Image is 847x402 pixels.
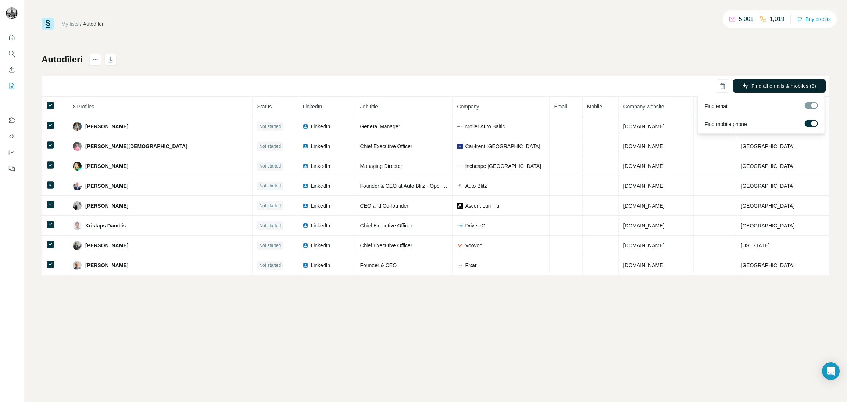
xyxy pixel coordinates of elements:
button: Use Surfe on LinkedIn [6,114,18,127]
span: Not started [259,262,281,269]
img: Avatar [73,201,82,210]
span: Founder & CEO [360,262,397,268]
button: Quick start [6,31,18,44]
span: Find all emails & mobiles (8) [751,82,816,90]
span: CEO and Co-founder [360,203,408,209]
span: Not started [259,163,281,169]
div: Open Intercom Messenger [822,362,840,380]
span: General Manager [360,123,400,129]
span: Chief Executive Officer [360,143,412,149]
button: Feedback [6,162,18,175]
span: Kristaps Dambis [85,222,126,229]
img: Avatar [73,162,82,171]
span: [PERSON_NAME] [85,182,128,190]
span: LinkedIn [303,104,322,110]
span: Fixar [465,262,476,269]
img: LinkedIn logo [303,123,308,129]
button: actions [89,54,101,65]
img: Avatar [6,7,18,19]
span: Chief Executive Officer [360,243,412,248]
button: Dashboard [6,146,18,159]
span: [PERSON_NAME] [85,262,128,269]
span: Job title [360,104,378,110]
span: [PERSON_NAME][DEMOGRAPHIC_DATA] [85,143,187,150]
img: LinkedIn logo [303,143,308,149]
a: My lists [61,21,79,27]
span: [DOMAIN_NAME] [623,163,664,169]
img: company-logo [457,123,463,129]
span: LinkedIn [311,202,330,209]
img: LinkedIn logo [303,262,308,268]
img: company-logo [457,262,463,268]
img: Avatar [73,182,82,190]
img: company-logo [457,143,463,149]
span: Managing Director [360,163,402,169]
span: LinkedIn [311,222,330,229]
span: [GEOGRAPHIC_DATA] [741,223,794,229]
span: LinkedIn [311,242,330,249]
button: Use Surfe API [6,130,18,143]
span: Chief Executive Officer [360,223,412,229]
button: Buy credits [797,14,831,24]
span: [PERSON_NAME] [85,202,128,209]
img: company-logo [457,203,463,209]
span: [GEOGRAPHIC_DATA] [741,203,794,209]
span: Find email [705,103,729,110]
span: Not started [259,222,281,229]
span: LinkedIn [311,143,330,150]
span: Not started [259,143,281,150]
img: Surfe Logo [42,18,54,30]
div: Autodīleri [83,20,105,28]
span: [DOMAIN_NAME] [623,203,664,209]
span: [GEOGRAPHIC_DATA] [741,183,794,189]
img: company-logo [457,223,463,229]
span: Inchcape [GEOGRAPHIC_DATA] [465,162,541,170]
span: [DOMAIN_NAME] [623,143,664,149]
h1: Autodīleri [42,54,83,65]
img: company-logo [457,243,463,248]
span: [PERSON_NAME] [85,162,128,170]
img: LinkedIn logo [303,203,308,209]
p: 1,019 [770,15,785,24]
span: [DOMAIN_NAME] [623,123,664,129]
span: [US_STATE] [741,243,769,248]
span: [DOMAIN_NAME] [623,243,664,248]
img: Avatar [73,142,82,151]
span: Status [257,104,272,110]
span: LinkedIn [311,262,330,269]
img: Avatar [73,122,82,131]
button: Search [6,47,18,60]
img: Avatar [73,241,82,250]
span: [GEOGRAPHIC_DATA] [741,143,794,149]
span: Company [457,104,479,110]
button: My lists [6,79,18,93]
span: Founder & CEO at Auto Blitz - Opel and Ford F-150 vehicles retailer in [GEOGRAPHIC_DATA] [360,183,575,189]
span: Voovoo [465,242,482,249]
img: LinkedIn logo [303,243,308,248]
img: LinkedIn logo [303,163,308,169]
img: LinkedIn logo [303,223,308,229]
span: Company website [623,104,664,110]
span: Not started [259,242,281,249]
span: [PERSON_NAME] [85,123,128,130]
span: 8 Profiles [73,104,94,110]
span: Not started [259,123,281,130]
span: Not started [259,202,281,209]
img: LinkedIn logo [303,183,308,189]
span: LinkedIn [311,162,330,170]
span: [DOMAIN_NAME] [623,262,664,268]
span: [DOMAIN_NAME] [623,183,664,189]
span: Find mobile phone [705,121,747,128]
p: 5,001 [739,15,754,24]
span: Not started [259,183,281,189]
span: Car4rent [GEOGRAPHIC_DATA] [465,143,540,150]
span: Auto Blitz [465,182,487,190]
li: / [80,20,82,28]
span: [DOMAIN_NAME] [623,223,664,229]
button: Enrich CSV [6,63,18,76]
button: Find all emails & mobiles (8) [733,79,826,93]
span: [GEOGRAPHIC_DATA] [741,262,794,268]
span: Ascent Lumina [465,202,499,209]
span: LinkedIn [311,182,330,190]
span: [GEOGRAPHIC_DATA] [741,163,794,169]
